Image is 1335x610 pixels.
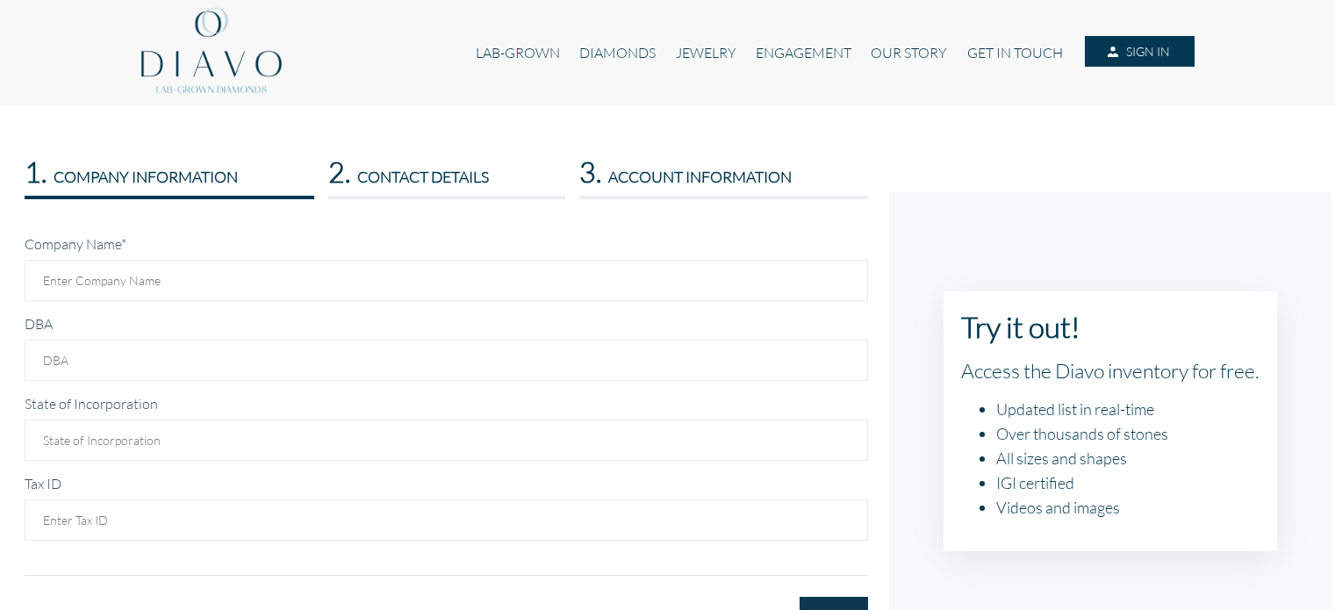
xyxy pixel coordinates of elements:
[25,260,868,301] input: Enter Company Name
[665,36,745,69] a: JEWELRY
[25,475,61,492] label: Tax ID
[1085,36,1194,68] a: SIGN IN
[328,154,565,189] h3: CONTACT DETAILS
[996,397,1260,421] li: Updated list in real-time
[25,154,314,189] h3: COMPANY INFORMATION
[996,446,1260,470] li: All sizes and shapes
[25,395,158,412] label: State of Incorporation
[861,36,957,69] a: OUR STORY
[25,340,868,381] input: DBA
[25,154,47,189] span: 1.
[579,154,601,189] span: 3.
[25,420,868,461] input: State of Incorporation
[746,36,861,69] a: ENGAGEMENT
[961,309,1260,344] h1: Try it out!
[996,421,1260,446] li: Over thousands of stones
[25,315,53,332] label: DBA
[25,499,868,541] input: Enter Tax ID
[958,36,1073,69] a: GET IN TOUCH
[579,154,868,189] h3: ACCOUNT INFORMATION
[570,36,665,69] a: DIAMONDS
[466,36,570,69] a: LAB-GROWN
[996,495,1260,520] li: Videos and images
[328,154,350,189] span: 2.
[25,235,126,252] label: Company Name*
[996,470,1260,495] li: IGI certified
[961,358,1260,383] h2: Access the Diavo inventory for free.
